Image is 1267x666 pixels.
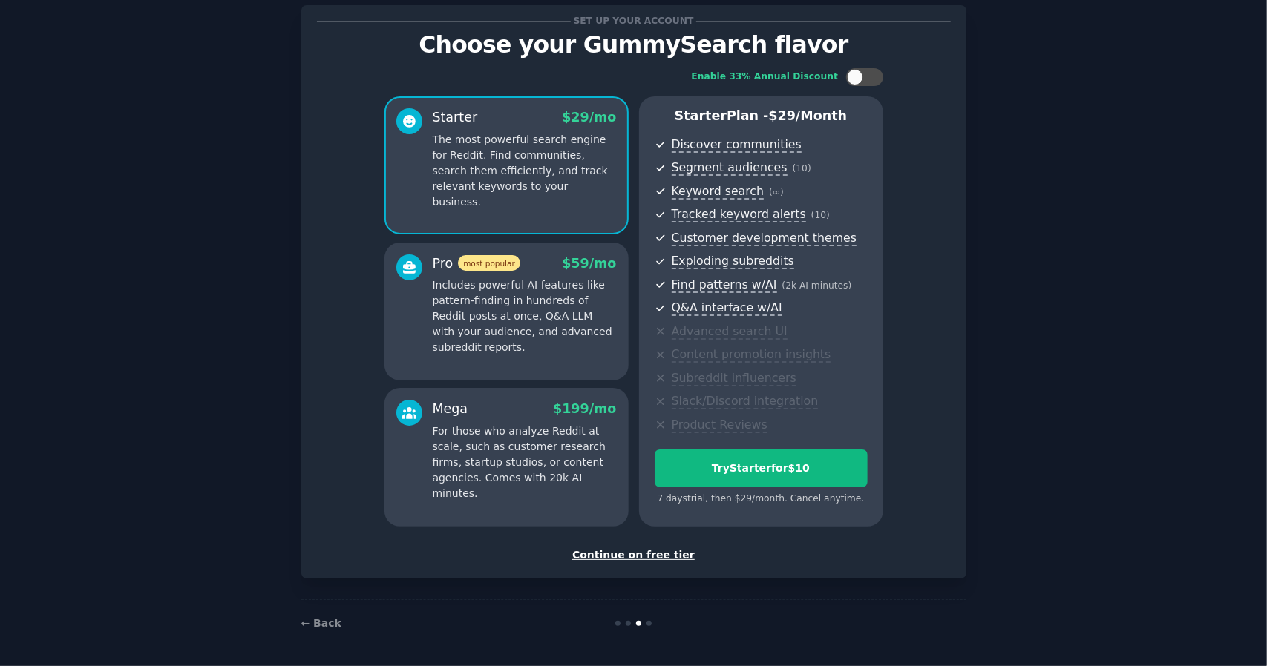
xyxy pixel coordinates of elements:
span: ( ∞ ) [769,187,784,197]
div: 7 days trial, then $ 29 /month . Cancel anytime. [655,492,868,506]
span: Product Reviews [672,418,767,433]
span: Q&A interface w/AI [672,300,782,316]
span: $ 29 /month [769,108,848,123]
div: Pro [433,254,520,273]
span: Slack/Discord integration [672,394,819,409]
div: Continue on free tier [317,547,951,563]
div: Mega [433,400,468,418]
div: Try Starter for $10 [655,461,867,476]
span: ( 10 ) [793,163,811,174]
span: Find patterns w/AI [672,277,777,293]
span: Keyword search [672,184,765,200]
span: ( 2k AI minutes ) [782,280,852,291]
span: most popular [458,255,520,271]
span: Set up your account [571,13,696,29]
a: ← Back [301,617,341,629]
button: TryStarterfor$10 [655,449,868,487]
span: Customer development themes [672,231,857,246]
span: Exploding subreddits [672,254,794,269]
p: Starter Plan - [655,107,868,125]
div: Starter [433,108,478,127]
span: Segment audiences [672,160,788,176]
span: Advanced search UI [672,324,788,340]
span: Subreddit influencers [672,371,796,386]
span: $ 29 /mo [562,110,616,125]
p: For those who analyze Reddit at scale, such as customer research firms, startup studios, or conte... [433,423,617,501]
span: Discover communities [672,137,802,153]
span: ( 10 ) [811,210,830,220]
span: Content promotion insights [672,347,831,363]
p: Includes powerful AI features like pattern-finding in hundreds of Reddit posts at once, Q&A LLM w... [433,277,617,355]
p: The most powerful search engine for Reddit. Find communities, search them efficiently, and track ... [433,132,617,210]
p: Choose your GummySearch flavor [317,32,951,58]
span: Tracked keyword alerts [672,207,806,222]
div: Enable 33% Annual Discount [692,70,839,84]
span: $ 199 /mo [553,401,616,416]
span: $ 59 /mo [562,256,616,271]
